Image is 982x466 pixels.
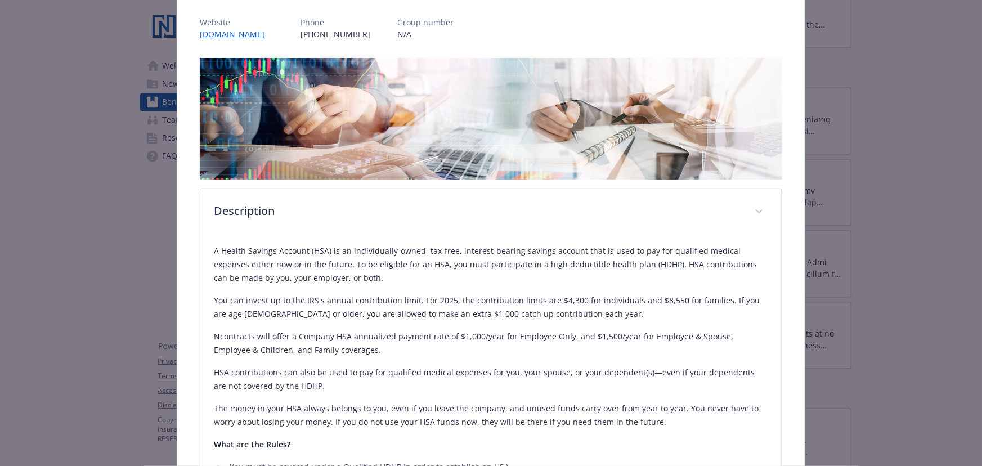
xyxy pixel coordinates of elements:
p: Group number [397,16,454,28]
div: Description [200,189,782,235]
p: Website [200,16,273,28]
a: [DOMAIN_NAME] [200,29,273,39]
p: N/A [397,28,454,40]
strong: What are the Rules? [214,439,290,450]
img: banner [200,58,782,180]
p: A Health Savings Account (HSA) is an individually-owned, tax-free, interest-bearing savings accou... [214,244,768,285]
p: Phone [301,16,370,28]
p: HSA contributions can also be used to pay for qualified medical expenses for you, your spouse, or... [214,366,768,393]
p: Ncontracts will offer a Company HSA annualized payment rate of $1,000/year for Employee Only, and... [214,330,768,357]
p: You can invest up to the IRS's annual contribution limit. For 2025, the contribution limits are $... [214,294,768,321]
p: [PHONE_NUMBER] [301,28,370,40]
p: The money in your HSA always belongs to you, even if you leave the company, and unused funds carr... [214,402,768,429]
p: Description [214,203,741,219]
